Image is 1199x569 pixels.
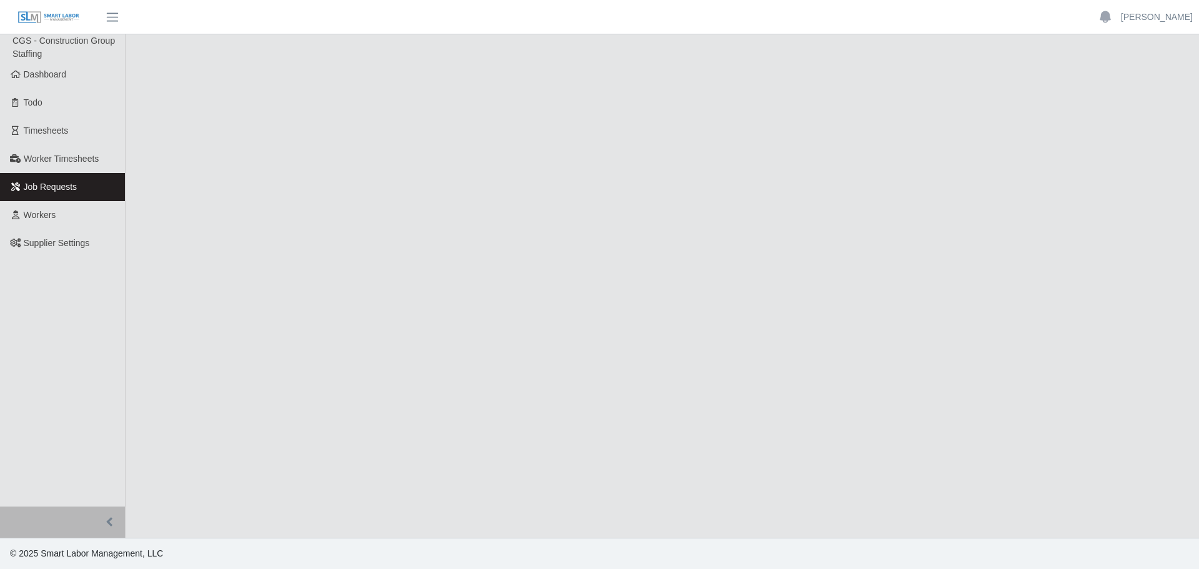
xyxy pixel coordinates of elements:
span: Supplier Settings [24,238,90,248]
img: SLM Logo [17,11,80,24]
span: © 2025 Smart Labor Management, LLC [10,548,163,558]
span: Workers [24,210,56,220]
span: Todo [24,97,42,107]
span: Timesheets [24,126,69,136]
a: [PERSON_NAME] [1121,11,1193,24]
span: CGS - Construction Group Staffing [12,36,115,59]
span: Job Requests [24,182,77,192]
span: Dashboard [24,69,67,79]
span: Worker Timesheets [24,154,99,164]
